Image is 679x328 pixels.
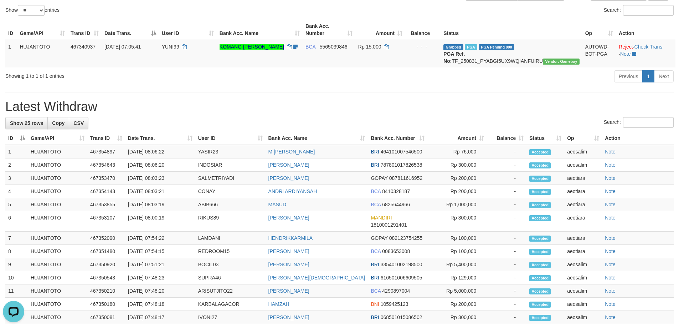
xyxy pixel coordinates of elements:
[195,258,266,271] td: BOCIL03
[479,44,514,50] span: PGA Pending
[87,185,125,198] td: 467354143
[529,275,551,281] span: Accepted
[487,185,526,198] td: -
[87,284,125,298] td: 467350210
[619,44,633,50] a: Reject
[69,117,88,129] a: CSV
[5,132,28,145] th: ID: activate to sort column descending
[159,20,217,40] th: User ID: activate to sort column ascending
[68,20,102,40] th: Trans ID: activate to sort column ascending
[125,311,195,324] td: [DATE] 07:48:17
[125,145,195,158] td: [DATE] 08:06:22
[5,198,28,211] td: 5
[427,158,487,172] td: Rp 300,000
[381,262,422,267] span: Copy 335401002198500 to clipboard
[564,158,602,172] td: aeosalim
[87,132,125,145] th: Trans ID: activate to sort column ascending
[5,185,28,198] td: 4
[28,158,87,172] td: HUJANTOTO
[195,245,266,258] td: REDROOM15
[195,198,266,211] td: ABIB666
[605,188,616,194] a: Note
[28,145,87,158] td: HUJANTOTO
[368,132,427,145] th: Bank Acc. Number: activate to sort column ascending
[28,185,87,198] td: HUJANTOTO
[605,202,616,207] a: Note
[382,288,410,294] span: Copy 4290897004 to clipboard
[371,202,381,207] span: BCA
[371,314,379,320] span: BRI
[371,288,381,294] span: BCA
[305,44,315,50] span: BCA
[52,120,65,126] span: Copy
[381,314,422,320] span: Copy 068501015086502 to clipboard
[382,248,410,254] span: Copy 0083653008 to clipboard
[564,145,602,158] td: aeosalim
[381,301,408,307] span: Copy 1059425123 to clipboard
[642,70,654,82] a: 1
[487,232,526,245] td: -
[28,258,87,271] td: HUJANTOTO
[405,20,441,40] th: Balance
[17,20,67,40] th: Game/API: activate to sort column ascending
[125,284,195,298] td: [DATE] 07:48:20
[605,248,616,254] a: Note
[564,298,602,311] td: aeosalim
[602,132,674,145] th: Action
[125,132,195,145] th: Date Trans.: activate to sort column ascending
[389,235,422,241] span: Copy 082123754255 to clipboard
[5,232,28,245] td: 7
[102,20,159,40] th: Date Trans.: activate to sort column descending
[5,20,17,40] th: ID
[427,185,487,198] td: Rp 200,000
[268,162,309,168] a: [PERSON_NAME]
[125,232,195,245] td: [DATE] 07:54:22
[427,232,487,245] td: Rp 100,000
[125,172,195,185] td: [DATE] 08:03:23
[604,5,674,16] label: Search:
[125,245,195,258] td: [DATE] 07:54:15
[605,301,616,307] a: Note
[195,271,266,284] td: SUPRA46
[5,284,28,298] td: 11
[487,258,526,271] td: -
[268,235,313,241] a: HENDRIKKARMILA
[5,211,28,232] td: 6
[5,145,28,158] td: 1
[582,40,616,67] td: AUTOWD-BOT-PGA
[371,149,379,155] span: BRI
[487,271,526,284] td: -
[87,298,125,311] td: 467350180
[18,5,45,16] select: Showentries
[427,298,487,311] td: Rp 200,000
[427,145,487,158] td: Rp 76,000
[17,40,67,67] td: HUJANTOTO
[487,132,526,145] th: Balance: activate to sort column ascending
[10,120,43,126] span: Show 25 rows
[529,315,551,321] span: Accepted
[529,249,551,255] span: Accepted
[382,188,410,194] span: Copy 8410328187 to clipboard
[195,284,266,298] td: ARISUTJITO22
[443,51,465,64] b: PGA Ref. No:
[195,211,266,232] td: RIKUS89
[195,311,266,324] td: IVONI27
[266,132,368,145] th: Bank Acc. Name: activate to sort column ascending
[408,43,438,50] div: - - -
[268,202,287,207] a: MASUD
[616,40,675,67] td: · ·
[3,3,24,24] button: Open LiveChat chat widget
[268,215,309,221] a: [PERSON_NAME]
[564,185,602,198] td: aeotiara
[529,302,551,308] span: Accepted
[564,284,602,298] td: aeosalim
[605,275,616,281] a: Note
[268,188,317,194] a: ANDRI ARDIYANSAH
[371,262,379,267] span: BRI
[582,20,616,40] th: Op: activate to sort column ascending
[487,158,526,172] td: -
[5,258,28,271] td: 9
[268,275,365,281] a: [PERSON_NAME][DEMOGRAPHIC_DATA]
[125,258,195,271] td: [DATE] 07:51:21
[5,298,28,311] td: 12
